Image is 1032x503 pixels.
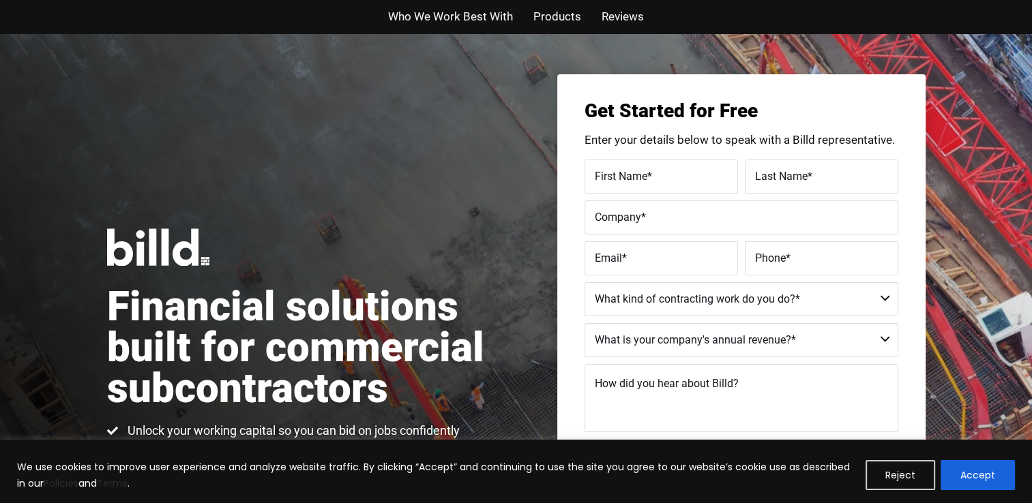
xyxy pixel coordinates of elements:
p: We use cookies to improve user experience and analyze website traffic. By clicking “Accept” and c... [17,459,855,491]
span: Unlock your working capital so you can bid on jobs confidently [124,423,460,439]
span: Email [595,251,622,264]
span: Phone [755,251,786,264]
a: Products [533,7,581,27]
a: Who We Work Best With [388,7,513,27]
a: Policies [44,476,78,490]
span: Last Name [755,169,808,182]
span: First Name [595,169,647,182]
button: Reject [866,460,935,490]
a: Terms [97,476,128,490]
h3: Get Started for Free [585,102,898,121]
span: How did you hear about Billd? [595,377,739,390]
button: Accept [941,460,1015,490]
h1: Financial solutions built for commercial subcontractors [107,286,516,409]
p: Enter your details below to speak with a Billd representative. [585,134,898,146]
span: Company [595,210,641,223]
a: Reviews [602,7,644,27]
